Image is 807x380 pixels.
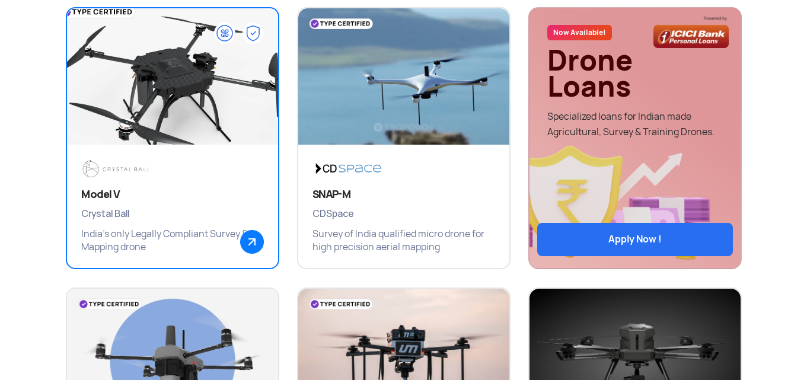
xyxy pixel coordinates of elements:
[547,47,723,100] div: Drone Loans
[537,223,733,256] button: Apply Now !
[81,187,264,202] h3: Model V
[547,109,723,140] div: Specialized loans for Indian made Agricultural, Survey & Training Drones.
[653,15,729,48] img: bg_icicilogo2.png
[312,187,495,202] h3: SNAP-M
[312,206,495,222] span: CDSpace
[81,159,154,178] img: Brand
[298,8,509,157] img: Drone Image
[297,7,511,269] a: Drone ImageBrandSNAP-MCDSpaceSurvey of India qualified micro drone for high precision aerial mapping
[240,230,264,254] img: ic_arrow_popup.png
[312,159,385,178] img: Brand
[81,206,264,222] span: Crystal Ball
[547,25,612,40] span: Now Available!
[66,7,279,269] a: Drone ImageBrandModel VCrystal BallIndia's only Legally Compliant Survey & Mapping drone
[81,228,264,254] p: India's only Legally Compliant Survey & Mapping drone
[312,228,495,254] p: Survey of India qualified micro drone for high precision aerial mapping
